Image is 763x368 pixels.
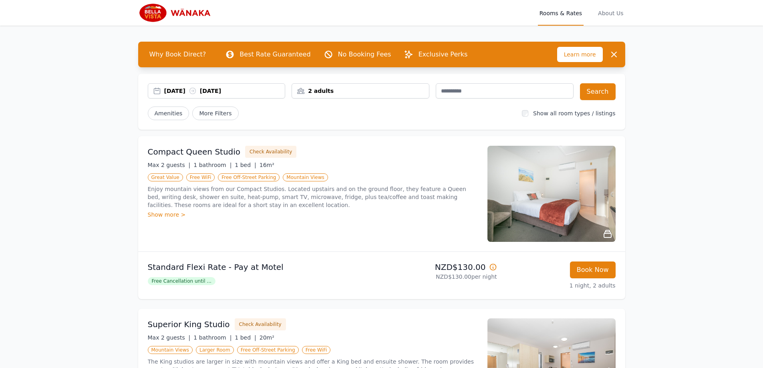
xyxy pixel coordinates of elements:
span: 20m² [260,334,274,341]
span: Free Off-Street Parking [218,173,280,181]
h3: Superior King Studio [148,319,230,330]
div: [DATE] [DATE] [164,87,285,95]
span: Why Book Direct? [143,46,213,62]
img: Bella Vista Wanaka [138,3,215,22]
button: Amenities [148,107,189,120]
p: Best Rate Guaranteed [240,50,310,59]
p: Enjoy mountain views from our Compact Studios. Located upstairs and on the ground floor, they fea... [148,185,478,209]
p: NZD$130.00 per night [385,273,497,281]
button: Book Now [570,261,616,278]
span: Larger Room [196,346,234,354]
span: Mountain Views [283,173,328,181]
span: 1 bathroom | [193,334,232,341]
h3: Compact Queen Studio [148,146,241,157]
span: Max 2 guests | [148,162,191,168]
span: Free WiFi [302,346,331,354]
button: Search [580,83,616,100]
p: No Booking Fees [338,50,391,59]
p: Standard Flexi Rate - Pay at Motel [148,261,378,273]
span: Mountain Views [148,346,193,354]
p: NZD$130.00 [385,261,497,273]
span: 1 bed | [235,162,256,168]
p: 1 night, 2 adults [503,282,616,290]
div: Show more > [148,211,478,219]
span: 1 bathroom | [193,162,232,168]
span: Free WiFi [186,173,215,181]
button: Check Availability [245,146,296,158]
p: Exclusive Perks [418,50,467,59]
button: Check Availability [235,318,286,330]
span: Max 2 guests | [148,334,191,341]
span: Free Off-Street Parking [237,346,299,354]
span: 1 bed | [235,334,256,341]
span: Great Value [148,173,183,181]
span: Free Cancellation until ... [148,277,215,285]
span: More Filters [192,107,238,120]
label: Show all room types / listings [533,110,615,117]
span: Learn more [557,47,603,62]
span: 16m² [260,162,274,168]
div: 2 adults [292,87,429,95]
